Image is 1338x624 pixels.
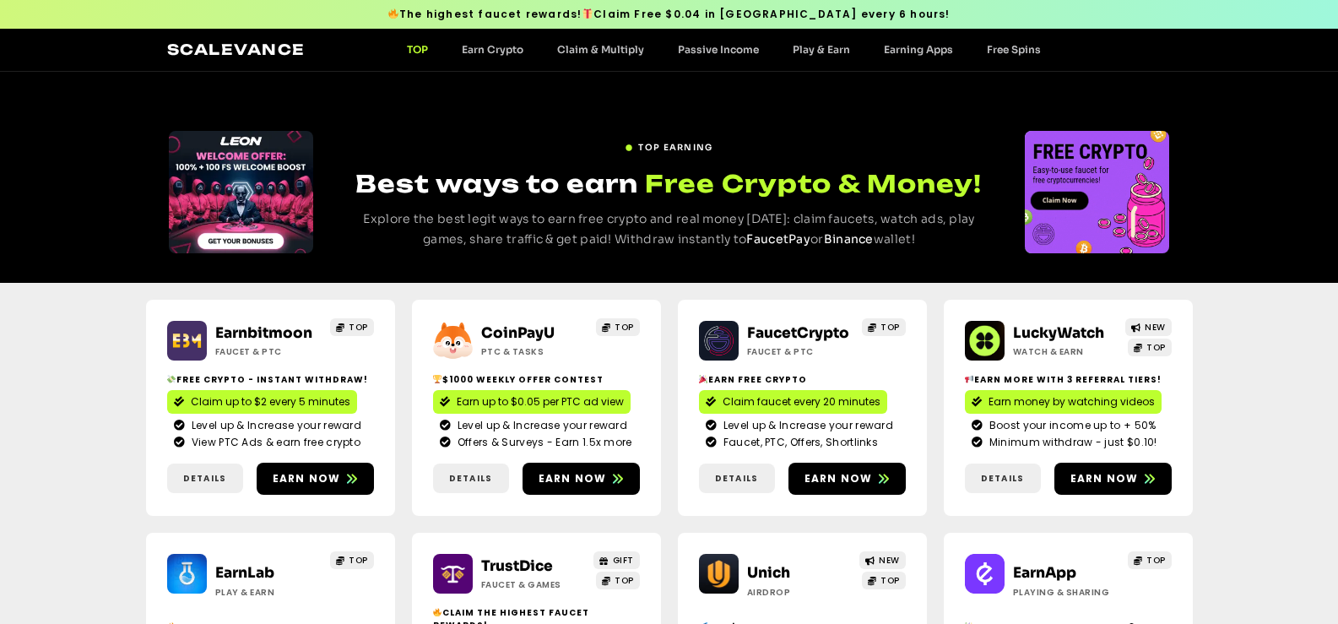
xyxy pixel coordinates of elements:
[625,134,712,154] a: TOP EARNING
[638,141,712,154] span: TOP EARNING
[523,463,640,495] a: Earn now
[215,324,312,342] a: Earnbitmoon
[433,390,631,414] a: Earn up to $0.05 per PTC ad view
[167,375,176,383] img: 💸
[776,43,867,56] a: Play & Earn
[390,43,1058,56] nav: Menu
[747,586,853,599] h2: Airdrop
[273,471,341,486] span: Earn now
[719,435,878,450] span: Faucet, PTC, Offers, Shortlinks
[215,345,321,358] h2: Faucet & PTC
[1054,463,1172,495] a: Earn now
[645,167,982,200] span: Free Crypto & Money!
[880,321,900,334] span: TOP
[747,324,849,342] a: FaucetCrypto
[433,608,441,616] img: 🔥
[1013,345,1119,358] h2: Watch & Earn
[167,373,374,386] h2: Free crypto - Instant withdraw!
[433,375,441,383] img: 🏆
[699,373,906,386] h2: Earn free crypto
[349,554,368,567] span: TOP
[593,551,640,569] a: GIFT
[481,324,555,342] a: CoinPayU
[449,472,492,485] span: Details
[1025,131,1169,253] div: 1 / 3
[167,464,243,493] a: Details
[862,572,906,589] a: TOP
[661,43,776,56] a: Passive Income
[985,435,1157,450] span: Minimum withdraw - just $0.10!
[481,557,553,575] a: TrustDice
[330,551,374,569] a: TOP
[167,41,306,58] a: Scalevance
[1145,321,1166,334] span: NEW
[1025,131,1169,253] div: Slides
[445,43,540,56] a: Earn Crypto
[433,373,640,386] h2: $1000 Weekly Offer contest
[615,574,634,587] span: TOP
[985,418,1157,433] span: Boost your income up to + 50%
[613,554,634,567] span: GIFT
[715,472,758,485] span: Details
[615,321,634,334] span: TOP
[719,418,893,433] span: Level up & Increase your reward
[481,578,587,591] h2: Faucet & Games
[388,8,398,19] img: 🔥
[867,43,970,56] a: Earning Apps
[699,390,887,414] a: Claim faucet every 20 minutes
[169,131,313,253] div: Slides
[187,435,360,450] span: View PTC Ads & earn free crypto
[582,8,593,19] img: 🎁
[862,318,906,336] a: TOP
[1013,586,1119,599] h2: Playing & Sharing
[390,43,445,56] a: TOP
[747,345,853,358] h2: Faucet & PTC
[167,390,357,414] a: Claim up to $2 every 5 minutes
[859,551,906,569] a: NEW
[330,318,374,336] a: TOP
[1125,318,1172,336] a: NEW
[1128,339,1172,356] a: TOP
[989,394,1155,410] span: Earn money by watching videos
[1013,564,1076,582] a: EarnApp
[1128,551,1172,569] a: TOP
[481,345,587,358] h2: ptc & Tasks
[596,572,640,589] a: TOP
[387,7,950,22] span: The highest faucet rewards! Claim Free $0.04 in [GEOGRAPHIC_DATA] every 6 hours!
[965,464,1041,493] a: Details
[433,464,509,493] a: Details
[746,231,810,247] a: FaucetPay
[183,472,226,485] span: Details
[965,375,973,383] img: 📢
[699,375,707,383] img: 🎉
[804,471,873,486] span: Earn now
[788,463,906,495] a: Earn now
[1146,341,1166,354] span: TOP
[540,43,661,56] a: Claim & Multiply
[349,321,368,334] span: TOP
[1070,471,1139,486] span: Earn now
[824,231,874,247] a: Binance
[453,435,632,450] span: Offers & Surveys - Earn 1.5x more
[1146,554,1166,567] span: TOP
[187,418,361,433] span: Level up & Increase your reward
[1013,324,1104,342] a: LuckyWatch
[355,169,638,198] span: Best ways to earn
[215,586,321,599] h2: Play & Earn
[747,564,790,582] a: Unich
[344,209,994,250] p: Explore the best legit ways to earn free crypto and real money [DATE]: claim faucets, watch ads, ...
[596,318,640,336] a: TOP
[981,472,1024,485] span: Details
[215,564,274,582] a: EarnLab
[723,394,880,410] span: Claim faucet every 20 minutes
[699,464,775,493] a: Details
[457,394,624,410] span: Earn up to $0.05 per PTC ad view
[965,390,1162,414] a: Earn money by watching videos
[453,418,627,433] span: Level up & Increase your reward
[539,471,607,486] span: Earn now
[965,373,1172,386] h2: Earn more with 3 referral Tiers!
[970,43,1058,56] a: Free Spins
[257,463,374,495] a: Earn now
[879,554,900,567] span: NEW
[880,574,900,587] span: TOP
